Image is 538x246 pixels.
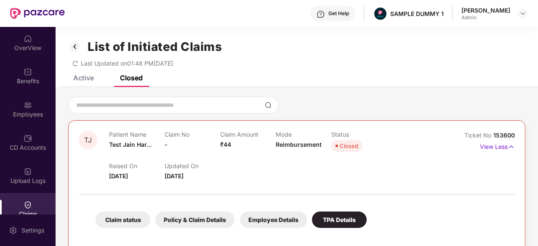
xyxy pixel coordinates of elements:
div: Settings [19,226,47,235]
div: Active [73,74,94,82]
div: Get Help [328,10,349,17]
div: Closed [340,142,358,150]
div: [PERSON_NAME] [461,6,510,14]
p: Status [331,131,387,138]
img: svg+xml;base64,PHN2ZyBpZD0iQ0RfQWNjb3VudHMiIGRhdGEtbmFtZT0iQ0QgQWNjb3VudHMiIHhtbG5zPSJodHRwOi8vd3... [24,134,32,143]
div: Admin [461,14,510,21]
img: svg+xml;base64,PHN2ZyBpZD0iRW1wbG95ZWVzIiB4bWxucz0iaHR0cDovL3d3dy53My5vcmcvMjAwMC9zdmciIHdpZHRoPS... [24,101,32,109]
img: svg+xml;base64,PHN2ZyBpZD0iSG9tZSIgeG1sbnM9Imh0dHA6Ly93d3cudzMub3JnLzIwMDAvc3ZnIiB3aWR0aD0iMjAiIG... [24,34,32,43]
h1: List of Initiated Claims [88,40,222,54]
img: New Pazcare Logo [10,8,65,19]
div: SAMPLE DUMMY 1 [390,10,444,18]
img: svg+xml;base64,PHN2ZyBpZD0iRHJvcGRvd24tMzJ4MzIiIHhtbG5zPSJodHRwOi8vd3d3LnczLm9yZy8yMDAwL3N2ZyIgd2... [519,10,526,17]
p: Updated On [165,162,220,169]
img: svg+xml;base64,PHN2ZyBpZD0iQmVuZWZpdHMiIHhtbG5zPSJodHRwOi8vd3d3LnczLm9yZy8yMDAwL3N2ZyIgd2lkdGg9Ij... [24,68,32,76]
p: Mode [276,131,331,138]
img: svg+xml;base64,PHN2ZyBpZD0iU2V0dGluZy0yMHgyMCIgeG1sbnM9Imh0dHA6Ly93d3cudzMub3JnLzIwMDAvc3ZnIiB3aW... [9,226,17,235]
span: Test Jain Har... [109,141,152,148]
p: View Less [480,140,515,151]
img: svg+xml;base64,PHN2ZyBpZD0iVXBsb2FkX0xvZ3MiIGRhdGEtbmFtZT0iVXBsb2FkIExvZ3MiIHhtbG5zPSJodHRwOi8vd3... [24,167,32,176]
span: ₹44 [220,141,231,148]
div: Closed [120,74,143,82]
img: svg+xml;base64,PHN2ZyBpZD0iQ2xhaW0iIHhtbG5zPSJodHRwOi8vd3d3LnczLm9yZy8yMDAwL3N2ZyIgd2lkdGg9IjIwIi... [24,201,32,209]
div: Policy & Claim Details [155,212,234,228]
img: Pazcare_Alternative_logo-01-01.png [374,8,386,20]
span: redo [72,60,78,67]
img: svg+xml;base64,PHN2ZyB4bWxucz0iaHR0cDovL3d3dy53My5vcmcvMjAwMC9zdmciIHdpZHRoPSIxNyIgaGVpZ2h0PSIxNy... [508,142,515,151]
img: svg+xml;base64,PHN2ZyBpZD0iU2VhcmNoLTMyeDMyIiB4bWxucz0iaHR0cDovL3d3dy53My5vcmcvMjAwMC9zdmciIHdpZH... [265,102,272,108]
span: Reimbursement [276,141,322,148]
span: 153600 [493,132,515,139]
div: Employee Details [240,212,307,228]
span: Last Updated on 01:48 PM[DATE] [81,60,173,67]
span: TJ [84,137,92,144]
img: svg+xml;base64,PHN2ZyB3aWR0aD0iMzIiIGhlaWdodD0iMzIiIHZpZXdCb3g9IjAgMCAzMiAzMiIgZmlsbD0ibm9uZSIgeG... [68,40,82,54]
p: Claim No [165,131,220,138]
p: Raised On [109,162,165,169]
span: - [165,141,168,148]
span: Ticket No [464,132,493,139]
p: Patient Name [109,131,165,138]
img: svg+xml;base64,PHN2ZyBpZD0iSGVscC0zMngzMiIgeG1sbnM9Imh0dHA6Ly93d3cudzMub3JnLzIwMDAvc3ZnIiB3aWR0aD... [317,10,325,19]
div: TPA Details [312,212,367,228]
span: [DATE] [109,172,128,180]
span: [DATE] [165,172,184,180]
p: Claim Amount [220,131,276,138]
div: Claim status [96,212,150,228]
